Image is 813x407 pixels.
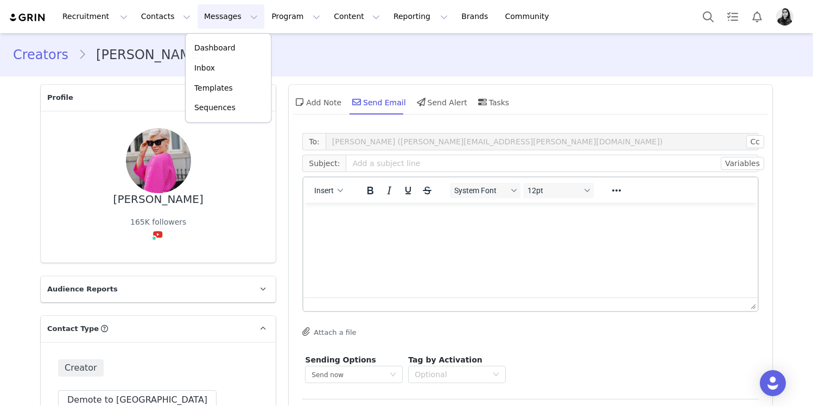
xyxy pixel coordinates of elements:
button: Underline [399,183,417,198]
div: [PERSON_NAME] [113,193,204,206]
button: Font sizes [523,183,594,198]
button: Search [696,4,720,29]
div: Open Intercom Messenger [760,370,786,396]
button: Profile [770,8,804,26]
p: Inbox [194,62,215,74]
i: icon: down [390,371,396,379]
button: Content [327,4,386,29]
button: Variables [721,157,764,170]
a: Brands [455,4,498,29]
button: Italic [380,183,398,198]
button: Reveal or hide additional toolbar items [607,183,626,198]
span: Tag by Activation [408,355,482,364]
span: Subject: [302,155,346,172]
button: Insert [310,183,347,198]
button: Fonts [450,183,520,198]
button: Notifications [745,4,769,29]
button: Bold [361,183,379,198]
p: Sequences [194,102,236,113]
a: Community [499,4,561,29]
button: Cc [746,135,764,148]
button: Messages [198,4,264,29]
button: Recruitment [56,4,134,29]
p: Templates [194,82,233,94]
a: Creators [13,45,78,65]
span: To: [302,133,325,150]
span: Send now [312,371,344,379]
img: f75aaf42-bfe5-4c44-8248-93ebab9c838f--s.jpg [126,128,191,193]
div: Tasks [476,89,510,115]
a: Tasks [721,4,745,29]
span: Creator [58,359,104,377]
p: Dashboard [194,42,236,54]
button: Attach a file [302,325,356,338]
button: Program [265,4,327,29]
span: 12pt [528,186,581,195]
span: Audience Reports [47,284,118,295]
div: Press the Up and Down arrow keys to resize the editor. [746,298,758,311]
button: Reporting [387,4,454,29]
span: Contact Type [47,323,99,334]
div: Optional [415,369,487,380]
span: System Font [454,186,507,195]
div: 165K followers [130,217,186,228]
span: Profile [47,92,73,103]
div: Add Note [293,89,341,115]
div: Send Alert [415,89,467,115]
button: Strikethrough [418,183,436,198]
span: Insert [315,186,334,195]
span: Sending Options [305,355,376,364]
div: Send Email [350,89,406,115]
i: icon: down [493,371,499,379]
button: Contacts [135,4,197,29]
img: 3988666f-b618-4335-b92d-0222703392cd.jpg [776,8,793,26]
iframe: Rich Text Area [303,203,758,297]
input: Add a subject line [346,155,759,172]
img: grin logo [9,12,47,23]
